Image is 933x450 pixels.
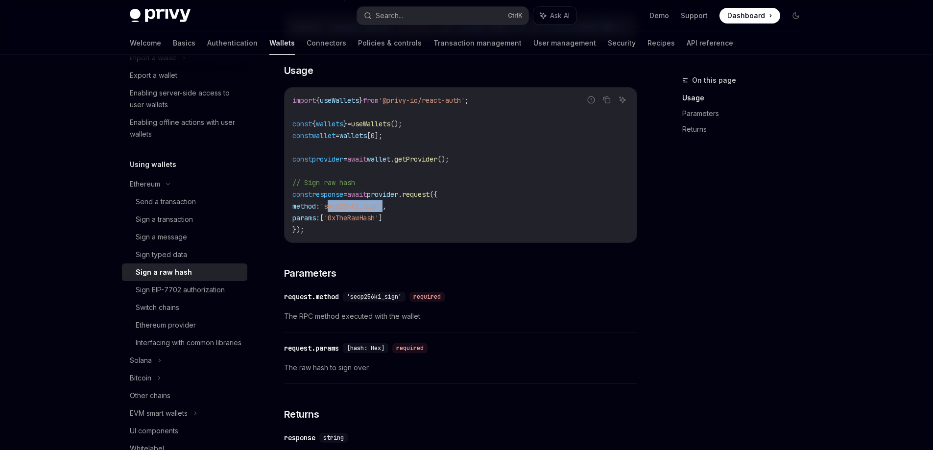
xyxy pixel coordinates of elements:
[284,310,637,322] span: The RPC method executed with the wallet.
[136,249,187,261] div: Sign typed data
[136,266,192,278] div: Sign a raw hash
[437,155,449,164] span: ();
[357,7,528,24] button: Search...CtrlK
[136,284,225,296] div: Sign EIP-7702 authorization
[284,343,339,353] div: request.params
[136,302,179,313] div: Switch chains
[122,228,247,246] a: Sign a message
[682,106,812,121] a: Parameters
[347,293,402,301] span: 'secp256k1_sign'
[316,119,343,128] span: wallets
[359,96,363,105] span: }
[130,425,178,437] div: UI components
[367,190,398,199] span: provider
[347,190,367,199] span: await
[358,31,422,55] a: Policies & controls
[392,343,428,353] div: required
[347,155,367,164] span: await
[375,131,383,140] span: ];
[367,155,390,164] span: wallet
[284,266,336,280] span: Parameters
[402,190,430,199] span: request
[130,355,152,366] div: Solana
[122,299,247,316] a: Switch chains
[122,246,247,263] a: Sign typed data
[207,31,258,55] a: Authentication
[390,119,402,128] span: ();
[687,31,733,55] a: API reference
[312,190,343,199] span: response
[347,344,384,352] span: [hash: Hex]
[608,31,636,55] a: Security
[316,96,320,105] span: {
[320,96,359,105] span: useWallets
[122,387,247,404] a: Other chains
[122,211,247,228] a: Sign a transaction
[136,231,187,243] div: Sign a message
[292,96,316,105] span: import
[339,131,367,140] span: wallets
[692,74,736,86] span: On this page
[292,155,312,164] span: const
[681,11,708,21] a: Support
[390,155,394,164] span: .
[335,131,339,140] span: =
[130,31,161,55] a: Welcome
[465,96,469,105] span: ;
[269,31,295,55] a: Wallets
[682,121,812,137] a: Returns
[292,119,312,128] span: const
[173,31,195,55] a: Basics
[376,10,403,22] div: Search...
[320,202,383,211] span: 'secp256k1_sign'
[647,31,675,55] a: Recipes
[323,434,344,442] span: string
[394,155,437,164] span: getProvider
[130,178,160,190] div: Ethereum
[367,131,371,140] span: [
[398,190,402,199] span: .
[312,119,316,128] span: {
[351,119,390,128] span: useWallets
[122,114,247,143] a: Enabling offline actions with user wallets
[533,31,596,55] a: User management
[292,213,320,222] span: params:
[363,96,379,105] span: from
[284,292,339,302] div: request.method
[122,84,247,114] a: Enabling server-side access to user wallets
[616,94,629,106] button: Ask AI
[307,31,346,55] a: Connectors
[430,190,437,199] span: ({
[508,12,523,20] span: Ctrl K
[136,337,241,349] div: Interfacing with common libraries
[649,11,669,21] a: Demo
[433,31,522,55] a: Transaction management
[343,190,347,199] span: =
[284,64,313,77] span: Usage
[122,334,247,352] a: Interfacing with common libraries
[130,372,151,384] div: Bitcoin
[122,67,247,84] a: Export a wallet
[284,407,319,421] span: Returns
[682,90,812,106] a: Usage
[550,11,570,21] span: Ask AI
[122,422,247,440] a: UI components
[292,225,304,234] span: });
[292,190,312,199] span: const
[292,202,320,211] span: method:
[122,263,247,281] a: Sign a raw hash
[409,292,445,302] div: required
[324,213,379,222] span: '0xTheRawHash'
[788,8,804,24] button: Toggle dark mode
[585,94,598,106] button: Report incorrect code
[379,96,465,105] span: '@privy-io/react-auth'
[312,155,343,164] span: provider
[130,87,241,111] div: Enabling server-side access to user wallets
[343,119,347,128] span: }
[371,131,375,140] span: 0
[122,193,247,211] a: Send a transaction
[533,7,576,24] button: Ask AI
[136,196,196,208] div: Send a transaction
[383,202,386,211] span: ,
[130,117,241,140] div: Enabling offline actions with user wallets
